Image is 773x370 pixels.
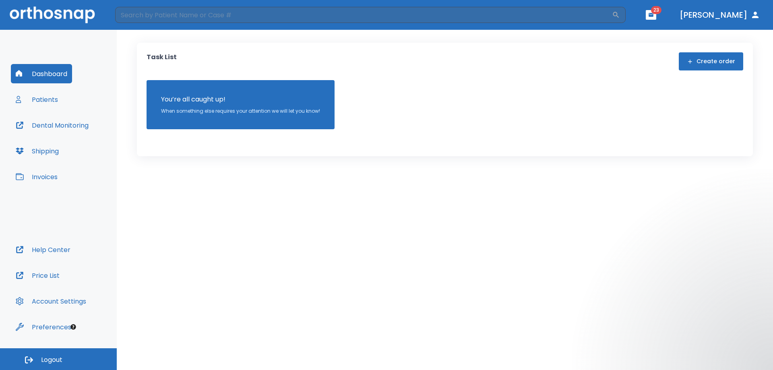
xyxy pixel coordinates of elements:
[679,52,743,70] button: Create order
[11,116,93,135] button: Dental Monitoring
[161,95,320,104] p: You’re all caught up!
[11,291,91,311] button: Account Settings
[676,8,763,22] button: [PERSON_NAME]
[11,90,63,109] button: Patients
[11,167,62,186] button: Invoices
[147,52,177,70] p: Task List
[10,6,95,23] img: Orthosnap
[70,323,77,331] div: Tooltip anchor
[11,266,64,285] button: Price List
[115,7,612,23] input: Search by Patient Name or Case #
[41,356,62,364] span: Logout
[11,141,64,161] button: Shipping
[161,107,320,115] p: When something else requires your attention we will let you know!
[11,317,76,337] button: Preferences
[11,64,72,83] button: Dashboard
[651,6,661,14] span: 23
[11,240,75,259] button: Help Center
